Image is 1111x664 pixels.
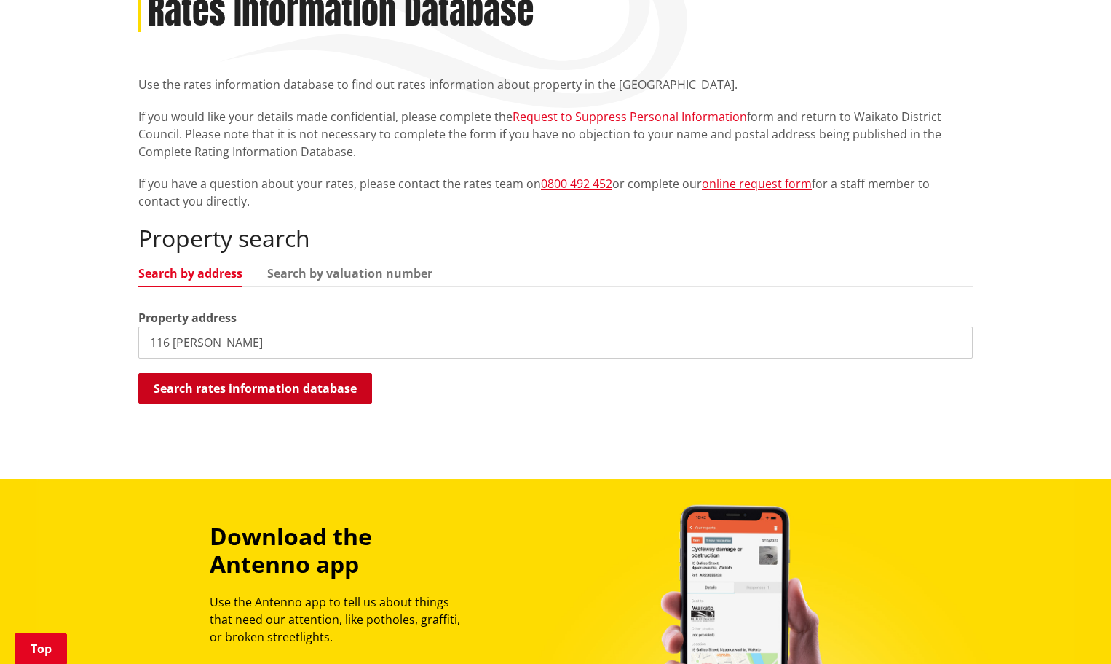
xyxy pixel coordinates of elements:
p: Use the Antenno app to tell us about things that need our attention, like potholes, graffiti, or ... [210,593,473,646]
h3: Download the Antenno app [210,523,473,579]
a: Request to Suppress Personal Information [513,109,747,125]
a: Search by address [138,267,242,279]
a: 0800 492 452 [541,176,612,192]
a: Search by valuation number [267,267,432,279]
label: Property address [138,309,237,327]
a: online request form [702,176,812,192]
h2: Property search [138,224,973,252]
button: Search rates information database [138,373,372,404]
p: If you would like your details made confidential, please complete the form and return to Waikato ... [138,108,973,160]
p: If you have a question about your rates, please contact the rates team on or complete our for a s... [138,175,973,210]
p: Use the rates information database to find out rates information about property in the [GEOGRAPHI... [138,76,973,93]
a: Top [15,633,67,664]
input: e.g. Duke Street NGARUAWAHIA [138,327,973,359]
